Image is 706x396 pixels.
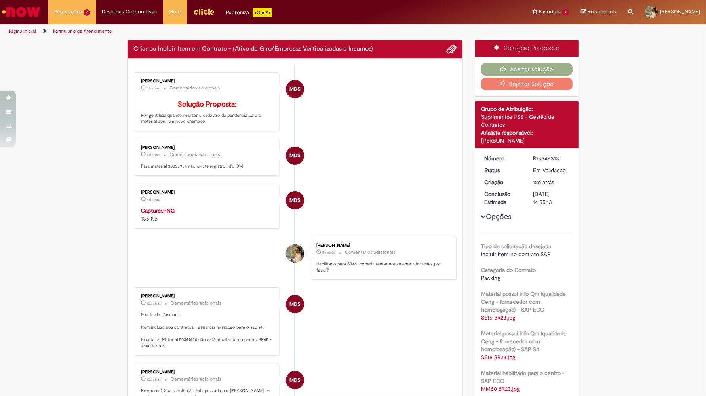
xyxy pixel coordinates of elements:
[581,8,616,16] a: Rascunhos
[169,8,181,16] span: More
[178,100,236,109] b: Solução Proposta:
[1,4,42,20] img: ServiceNow
[481,243,551,250] b: Tipo de solicitação desejada
[539,8,561,16] span: Favoritos
[9,28,36,34] a: Página inicial
[171,300,222,307] small: Comentários adicionais
[53,28,112,34] a: Formulário de Atendimento
[481,105,573,113] div: Grupo de Atribuição:
[289,80,301,99] span: MDS
[562,9,569,16] span: 7
[147,197,160,202] time: 25/09/2025 15:15:41
[660,8,700,15] span: [PERSON_NAME]
[316,243,448,248] div: [PERSON_NAME]
[147,86,160,91] span: 3h atrás
[141,145,273,150] div: [PERSON_NAME]
[478,154,527,162] dt: Número
[226,8,272,17] div: Padroniza
[134,46,373,53] h2: Criar ou Incluir Item em Contrato - (Ativo de Giro/Empresas Verticalizadas e Insumos) Histórico d...
[286,80,304,98] div: Maria Dos Santos Camargo Rodrigues
[316,261,448,273] p: Habilitado para BR45, poderia tentar novamente a inclusão, por favor?
[102,8,157,16] span: Despesas Corporativas
[147,377,161,382] time: 18/09/2025 14:13:56
[481,354,515,361] a: Download de SE16 BR23.jpg
[481,78,573,90] button: Rejeitar Solução
[170,151,221,158] small: Comentários adicionais
[141,370,273,375] div: [PERSON_NAME]
[193,6,215,17] img: click_logo_yellow_360x200.png
[141,163,273,169] p: Para material 30033934 não existe registro info QM
[171,376,222,383] small: Comentários adicionais
[286,295,304,313] div: Maria Dos Santos Camargo Rodrigues
[141,207,175,214] a: Capturar.PNG
[289,295,301,314] span: MDS
[84,9,90,16] span: 7
[141,207,273,223] div: 135 KB
[147,377,161,382] span: 12d atrás
[141,101,273,125] p: Por gentileza quando realizar o cadastro da pendencia para o material abrir um novo chamado.
[286,191,304,209] div: Maria Dos Santos Camargo Rodrigues
[54,8,82,16] span: Requisições
[322,250,335,255] time: 24/09/2025 21:35:43
[147,301,161,306] time: 18/09/2025 14:18:45
[141,190,273,195] div: [PERSON_NAME]
[286,371,304,389] div: Maria Dos Santos Camargo Rodrigues
[289,146,301,165] span: MDS
[141,294,273,299] div: [PERSON_NAME]
[446,44,457,54] button: Adicionar anexos
[481,137,573,145] div: [PERSON_NAME]
[481,330,566,353] b: Material possui Info Qm (qualidade Ceng - fornecedor com homologação) - SAP S4
[481,267,536,274] b: Categoria do Contrato
[533,166,570,174] div: Em Validação
[481,314,515,321] a: Download de SE16 BR23.jpg
[481,290,566,313] b: Material possui Info Qm (qualidade Ceng - fornecedor com homologação) - SAP ECC
[147,197,160,202] span: 4d atrás
[481,113,573,129] div: Suprimentos PSS - Gestão de Contratos
[345,249,396,256] small: Comentários adicionais
[147,152,160,157] time: 25/09/2025 15:16:06
[481,385,520,392] a: Download de MM60 BR23.jpg
[289,371,301,390] span: MDS
[533,179,554,186] span: 12d atrás
[478,178,527,186] dt: Criação
[481,251,551,258] span: Incluir item no contrato SAP
[6,24,465,39] ul: Trilhas de página
[286,244,304,263] div: Yasmim Ferreira Da Silva
[475,40,579,57] div: Solução Proposta
[478,166,527,174] dt: Status
[481,63,573,76] button: Aceitar solução
[289,191,301,210] span: MDS
[478,190,527,206] dt: Conclusão Estimada
[141,79,273,84] div: [PERSON_NAME]
[533,190,570,206] div: [DATE] 14:55:13
[286,147,304,165] div: Maria Dos Santos Camargo Rodrigues
[141,312,273,349] p: Boa tarde, Yasmim! Item incluso nos contratos - aguardar migração para o sap s4. Exceto: E: Mater...
[147,301,161,306] span: 12d atrás
[533,178,570,186] div: 18/09/2025 10:26:02
[588,8,616,15] span: Rascunhos
[170,85,221,91] small: Comentários adicionais
[481,129,573,137] div: Analista responsável:
[533,179,554,186] time: 18/09/2025 10:26:02
[322,250,335,255] span: 5d atrás
[533,154,570,162] div: R13546313
[147,152,160,157] span: 4d atrás
[481,274,500,282] span: Packing
[253,8,272,17] p: +GenAi
[147,86,160,91] time: 29/09/2025 11:39:28
[481,369,565,385] b: Material habilitado para o centro - SAP ECC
